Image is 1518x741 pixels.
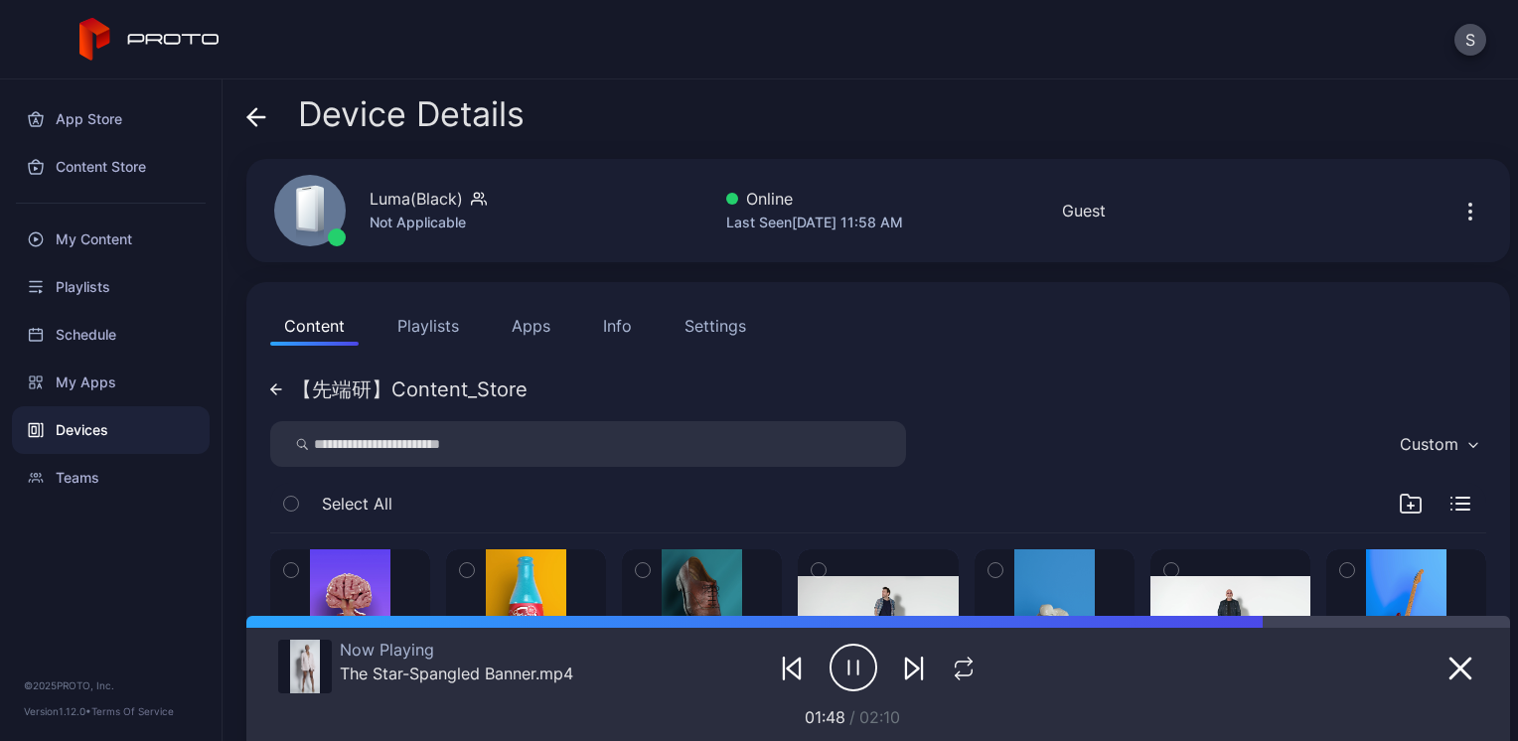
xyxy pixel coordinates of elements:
[859,707,900,727] span: 02:10
[298,95,525,133] span: Device Details
[383,306,473,346] button: Playlists
[12,143,210,191] a: Content Store
[24,677,198,693] div: © 2025 PROTO, Inc.
[322,492,392,516] span: Select All
[340,640,573,660] div: Now Playing
[12,406,210,454] a: Devices
[726,187,903,211] div: Online
[12,454,210,502] a: Teams
[370,211,487,234] div: Not Applicable
[498,306,564,346] button: Apps
[12,216,210,263] a: My Content
[805,707,845,727] span: 01:48
[292,379,528,399] div: 【先端研】Content_Store
[12,95,210,143] a: App Store
[12,359,210,406] a: My Apps
[589,306,646,346] button: Info
[849,707,855,727] span: /
[12,263,210,311] a: Playlists
[340,664,573,683] div: The Star-Spangled Banner.mp4
[726,211,903,234] div: Last Seen [DATE] 11:58 AM
[270,306,359,346] button: Content
[91,705,174,717] a: Terms Of Service
[370,187,463,211] div: Luma(Black)
[1390,421,1486,467] button: Custom
[1062,199,1106,222] div: Guest
[603,314,632,338] div: Info
[671,306,760,346] button: Settings
[1400,434,1458,454] div: Custom
[24,705,91,717] span: Version 1.12.0 •
[1454,24,1486,56] button: S
[684,314,746,338] div: Settings
[12,311,210,359] a: Schedule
